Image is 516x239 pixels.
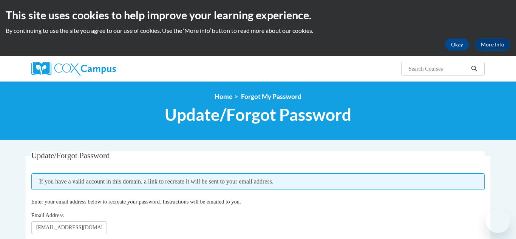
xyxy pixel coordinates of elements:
h2: This site uses cookies to help improve your learning experience. [6,8,510,23]
a: Home [215,93,232,100]
span: Email Address [31,212,64,218]
button: Search [468,64,480,73]
p: By continuing to use the site you agree to our use of cookies. Use the ‘More info’ button to read... [6,26,510,35]
input: Email [31,221,107,234]
span: Forgot My Password [241,93,301,100]
span: If you have a valid account in this domain, a link to recreate it will be sent to your email addr... [31,173,485,190]
iframe: Button to launch messaging window [486,209,510,233]
input: Search Courses [408,64,468,73]
span: Enter your email address below to recreate your password. Instructions will be emailed to you. [31,199,241,205]
span: Update/Forgot Password [31,151,110,160]
a: Cox Campus [31,62,175,76]
button: Okay [445,39,469,51]
a: More Info [475,39,510,51]
span: Update/Forgot Password [165,105,351,125]
img: Cox Campus [31,62,116,76]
